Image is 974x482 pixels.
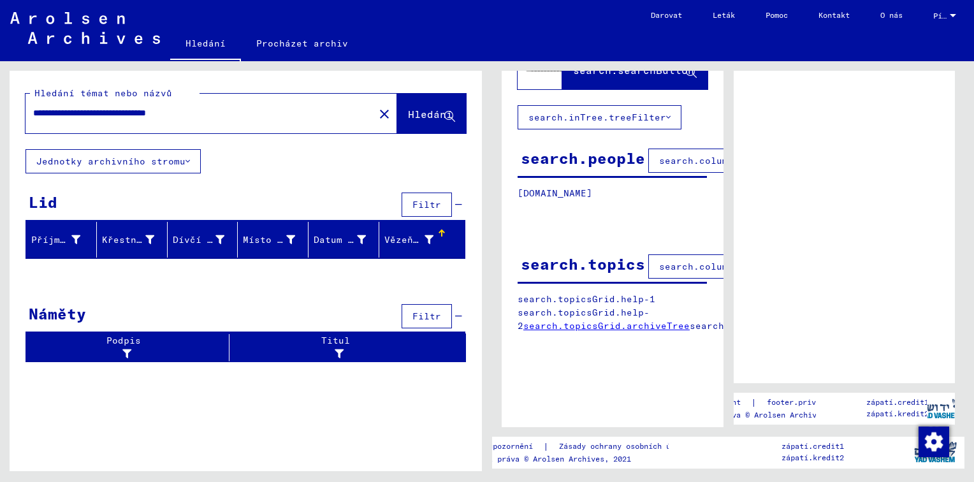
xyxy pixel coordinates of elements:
[10,12,160,44] img: Arolsen_neg.svg
[241,28,363,59] a: Procházet archiv
[238,222,309,258] mat-header-cell: Place of Birth
[170,28,241,61] a: Hledání
[933,11,947,20] span: Písmeno n
[102,230,170,250] div: Křestní jméno
[102,234,177,245] font: Křestní jméno
[573,64,694,77] span: search.searchButton
[412,310,441,322] span: Filtr
[866,397,929,408] p: zápatí.credit1
[518,187,707,200] p: [DOMAIN_NAME]
[31,230,96,250] div: Příjmení
[866,408,929,420] p: zápatí.kredit2
[243,234,323,245] font: Místo narození
[412,199,441,210] span: Filtr
[751,396,757,409] font: |
[29,191,57,214] div: Lid
[26,222,97,258] mat-header-cell: Last Name
[31,234,77,245] font: Příjmení
[402,304,452,328] button: Filtr
[543,440,549,453] font: |
[235,334,453,361] div: Titul
[912,436,959,468] img: yv_logo.png
[173,230,241,250] div: Dívčí jméno
[757,396,871,409] a: footer.privacyPolicy
[648,149,818,173] button: search.columnFilter.filter
[384,230,449,250] div: Vězeň #
[402,193,452,217] button: Filtr
[31,334,232,361] div: Podpis
[457,440,543,453] a: Právní upozornění
[457,453,704,465] p: Autorská práva © Arolsen Archives, 2021
[408,108,453,120] span: Hledání
[36,156,185,167] font: Jednotky archivního stromu
[173,234,236,245] font: Dívčí jméno
[781,441,844,452] p: zápatí.credit1
[97,222,168,258] mat-header-cell: First Name
[379,222,465,258] mat-header-cell: Prisoner #
[648,254,818,279] button: search.columnFilter.filter
[309,222,379,258] mat-header-cell: Date of Birth
[106,335,141,346] font: Podpis
[25,149,201,173] button: Jednotky archivního stromu
[372,101,397,126] button: Jasný
[314,230,382,250] div: Datum narození
[243,230,311,250] div: Místo narození
[781,452,844,464] p: zápatí.kredit2
[659,261,808,272] span: search.columnFilter.filter
[917,392,965,424] img: yv_logo.png
[528,112,666,123] font: search.inTree.treeFilter
[521,252,645,275] div: search.topics
[518,293,708,333] p: search.topicsGrid.help-1 search.topicsGrid.help-2 search.topicsGrid.manually.
[919,427,949,457] img: Change consent
[29,302,86,325] div: Náměty
[678,409,871,421] p: Autorská práva © Arolsen Archives, 2021
[321,335,350,346] font: Titul
[384,234,425,245] font: Vězeň #
[518,105,681,129] button: search.inTree.treeFilter
[549,440,704,453] a: Zásady ochrany osobních údajů
[659,155,808,166] span: search.columnFilter.filter
[34,87,172,99] mat-label: Hledání témat nebo názvů
[523,320,690,332] a: search.topicsGrid.archiveTree
[168,222,238,258] mat-header-cell: Maiden Name
[377,106,392,122] mat-icon: close
[314,234,394,245] font: Datum narození
[397,94,466,133] button: Hledání
[521,147,645,170] div: search.people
